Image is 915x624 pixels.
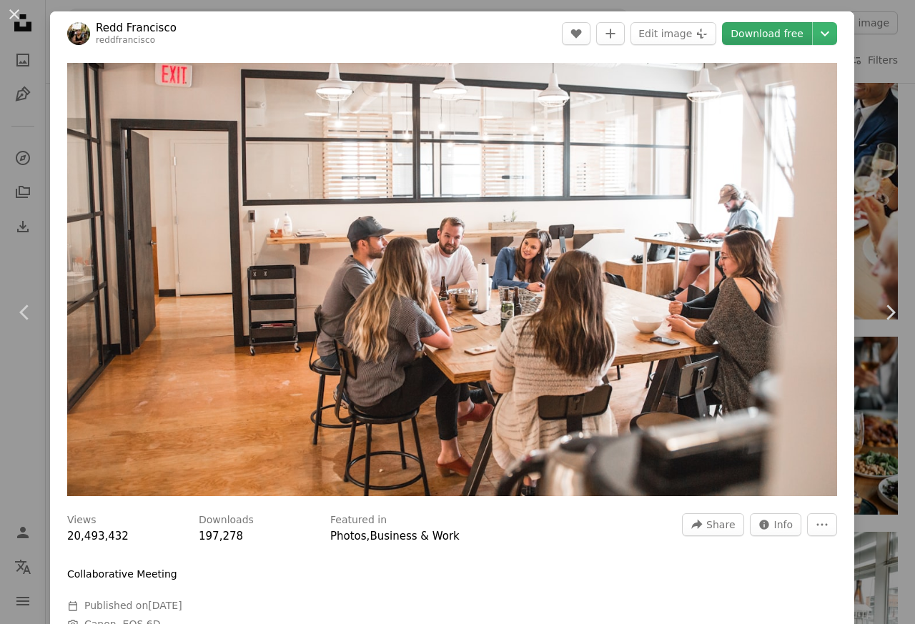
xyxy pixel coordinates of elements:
[706,514,735,535] span: Share
[96,21,177,35] a: Redd Francisco
[630,22,716,45] button: Edit image
[370,530,459,543] a: Business & Work
[807,513,837,536] button: More Actions
[67,22,90,45] img: Go to Redd Francisco's profile
[67,568,177,582] p: Collaborative Meeting
[774,514,793,535] span: Info
[199,530,243,543] span: 197,278
[813,22,837,45] button: Choose download size
[84,600,182,611] span: Published on
[67,63,837,496] button: Zoom in on this image
[722,22,812,45] a: Download free
[67,530,129,543] span: 20,493,432
[596,22,625,45] button: Add to Collection
[199,513,254,528] h3: Downloads
[750,513,802,536] button: Stats about this image
[330,513,387,528] h3: Featured in
[562,22,590,45] button: Like
[330,530,367,543] a: Photos
[148,600,182,611] time: September 20, 2019 at 3:40:25 PM UTC
[67,513,97,528] h3: Views
[682,513,743,536] button: Share this image
[96,35,155,45] a: reddfrancisco
[865,244,915,381] a: Next
[67,63,837,496] img: talking people sitting beside table
[367,530,370,543] span: ,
